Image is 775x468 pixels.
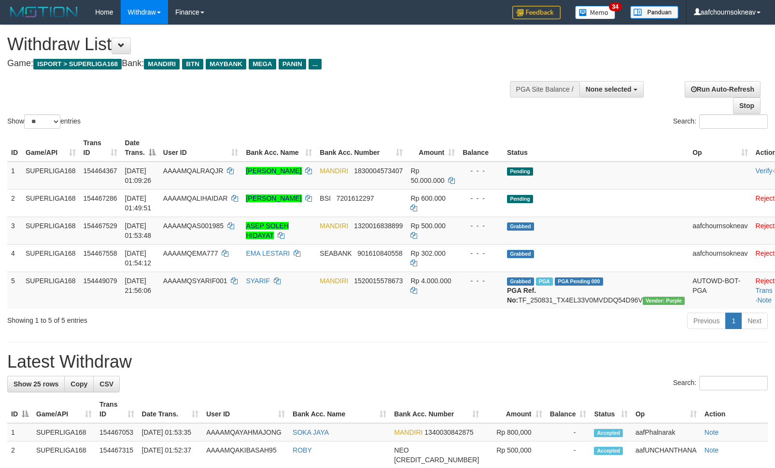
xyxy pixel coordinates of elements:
[507,250,534,258] span: Grabbed
[733,97,761,114] a: Stop
[741,313,768,329] a: Next
[699,376,768,390] input: Search:
[357,249,402,257] span: Copy 901610840558 to clipboard
[32,423,96,441] td: SUPERLIGA168
[84,222,117,230] span: 154467529
[96,423,138,441] td: 154467053
[689,134,751,162] th: Op: activate to sort column ascending
[483,423,546,441] td: Rp 800,000
[503,134,689,162] th: Status
[507,195,533,203] span: Pending
[144,59,180,69] span: MANDIRI
[463,166,499,176] div: - - -
[586,85,632,93] span: None selected
[673,114,768,129] label: Search:
[7,59,507,69] h4: Game: Bank:
[705,446,719,454] a: Note
[125,249,152,267] span: [DATE] 01:54:12
[163,167,223,175] span: AAAAMQALRAQJR
[410,277,451,285] span: Rp 4.000.000
[407,134,459,162] th: Amount: activate to sort column ascending
[725,313,742,329] a: 1
[424,428,473,436] span: Copy 1340030842875 to clipboard
[22,272,80,309] td: SUPERLIGA168
[70,380,87,388] span: Copy
[22,134,80,162] th: Game/API: activate to sort column ascending
[7,312,316,325] div: Showing 1 to 5 of 5 entries
[7,352,768,372] h1: Latest Withdraw
[609,2,622,11] span: 34
[463,276,499,286] div: - - -
[246,249,290,257] a: EMA LESTARI
[7,5,81,19] img: MOTION_logo.png
[394,446,409,454] span: NEO
[463,248,499,258] div: - - -
[483,396,546,423] th: Amount: activate to sort column ascending
[293,428,329,436] a: SOKA JAYA
[689,244,751,272] td: aafchournsokneav
[354,167,403,175] span: Copy 1830004573407 to clipboard
[689,272,751,309] td: AUTOWD-BOT-PGA
[757,296,772,304] a: Note
[575,6,616,19] img: Button%20Memo.svg
[182,59,203,69] span: BTN
[507,287,536,304] b: PGA Ref. No:
[125,194,152,212] span: [DATE] 01:49:51
[594,429,623,437] span: Accepted
[459,134,503,162] th: Balance
[163,222,224,230] span: AAAAMQAS001985
[555,277,603,286] span: PGA Pending
[320,277,348,285] span: MANDIRI
[7,114,81,129] label: Show entries
[320,167,348,175] span: MANDIRI
[121,134,159,162] th: Date Trans.: activate to sort column descending
[590,396,631,423] th: Status: activate to sort column ascending
[687,313,726,329] a: Previous
[756,194,775,202] a: Reject
[507,167,533,176] span: Pending
[99,380,113,388] span: CSV
[7,162,22,190] td: 1
[632,396,701,423] th: Op: activate to sort column ascending
[410,167,444,184] span: Rp 50.000.000
[249,59,276,69] span: MEGA
[163,194,228,202] span: AAAAMQALIHAIDAR
[279,59,306,69] span: PANIN
[685,81,761,97] a: Run Auto-Refresh
[246,222,288,239] a: ASEP SOLEH HIDAYAT
[163,249,218,257] span: AAAAMQEMA777
[699,114,768,129] input: Search:
[536,277,553,286] span: Marked by aafchoeunmanni
[701,396,768,423] th: Action
[22,217,80,244] td: SUPERLIGA168
[22,189,80,217] td: SUPERLIGA168
[507,222,534,231] span: Grabbed
[643,297,685,305] span: Vendor URL: https://trx4.1velocity.biz
[159,134,242,162] th: User ID: activate to sort column ascending
[14,380,58,388] span: Show 25 rows
[93,376,120,392] a: CSV
[84,194,117,202] span: 154467286
[7,134,22,162] th: ID
[202,423,289,441] td: AAAAMQAYAHMAJONG
[463,193,499,203] div: - - -
[410,194,445,202] span: Rp 600.000
[673,376,768,390] label: Search:
[354,222,403,230] span: Copy 1320016838899 to clipboard
[84,277,117,285] span: 154449079
[246,194,301,202] a: [PERSON_NAME]
[7,396,32,423] th: ID: activate to sort column descending
[242,134,316,162] th: Bank Acc. Name: activate to sort column ascending
[320,222,348,230] span: MANDIRI
[22,162,80,190] td: SUPERLIGA168
[7,272,22,309] td: 5
[756,249,775,257] a: Reject
[546,423,591,441] td: -
[7,423,32,441] td: 1
[64,376,94,392] a: Copy
[316,134,407,162] th: Bank Acc. Number: activate to sort column ascending
[84,167,117,175] span: 154464367
[138,396,203,423] th: Date Trans.: activate to sort column ascending
[705,428,719,436] a: Note
[689,217,751,244] td: aafchournsokneav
